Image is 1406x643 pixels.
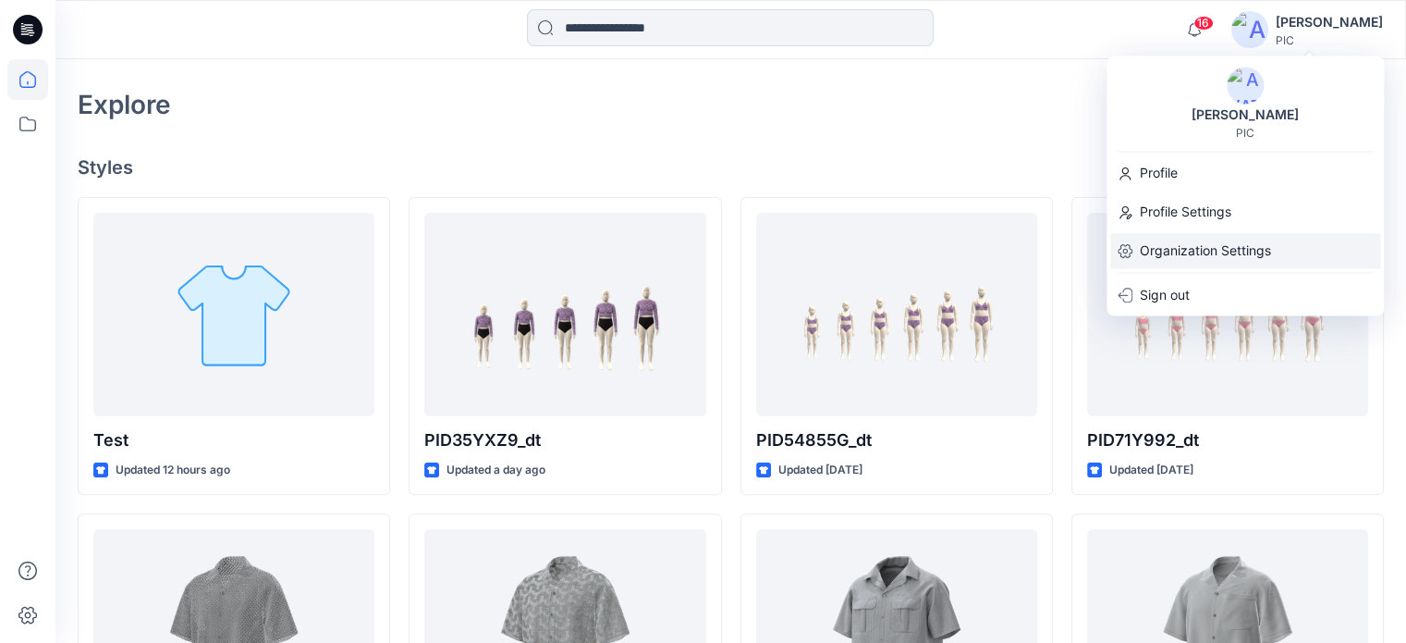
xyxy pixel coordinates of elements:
[1109,461,1193,480] p: Updated [DATE]
[1227,67,1264,104] img: avatar
[78,90,171,119] h2: Explore
[1087,213,1368,416] a: PID71Y992_dt
[1087,427,1368,453] p: PID71Y992_dt
[446,461,545,480] p: Updated a day ago
[78,156,1384,179] h4: Styles
[1140,155,1178,191] p: Profile
[424,213,705,416] a: PID35YXZ9_dt
[424,427,705,453] p: PID35YXZ9_dt
[1276,33,1383,47] div: PIC
[756,213,1037,416] a: PID54855G_dt
[1276,11,1383,33] div: [PERSON_NAME]
[1106,233,1384,268] a: Organization Settings
[116,461,230,480] p: Updated 12 hours ago
[1236,126,1254,140] div: PIC
[778,461,862,480] p: Updated [DATE]
[756,427,1037,453] p: PID54855G_dt
[1106,155,1384,191] a: Profile
[1140,277,1190,312] p: Sign out
[1193,16,1214,31] span: 16
[1140,194,1231,229] p: Profile Settings
[93,213,374,416] a: Test
[1180,104,1310,126] div: [PERSON_NAME]
[1231,11,1268,48] img: avatar
[93,427,374,453] p: Test
[1140,233,1271,268] p: Organization Settings
[1106,194,1384,229] a: Profile Settings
